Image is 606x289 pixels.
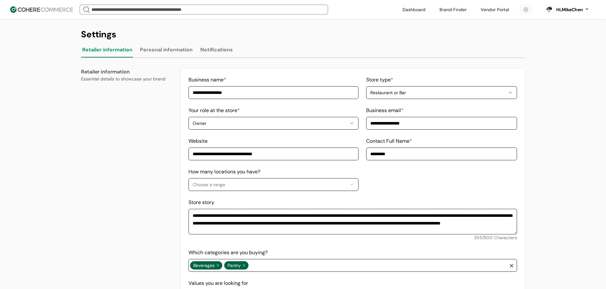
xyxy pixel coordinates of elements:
[188,280,248,286] label: Values you are looking for
[81,45,134,57] button: Retailer information
[556,6,583,13] div: Hi, MikeChen
[188,138,208,144] label: Website
[188,76,226,83] label: Business name
[190,261,222,270] span: Beverages
[366,138,412,144] label: Contact Full Name
[474,235,517,240] span: 355 / 900 Characters
[188,107,240,114] label: Your role at the store
[10,6,73,13] img: Cohere Logo
[188,168,260,175] label: How many locations you have?
[81,29,525,40] div: Settings
[81,68,170,76] div: Retailer information
[366,76,393,83] label: Store type
[556,6,589,13] button: Hi,MikeChen
[227,262,241,269] span: Pantry
[193,262,215,269] span: Beverages
[188,249,268,256] label: Which categories are you buying?
[366,107,403,114] label: Business email
[188,199,214,206] label: Store story
[199,45,234,57] button: Notifications
[544,5,554,14] svg: 0 percent
[81,76,170,82] div: Essential details to showcase your brand
[139,45,194,57] button: Personal information
[224,261,248,270] span: Pantry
